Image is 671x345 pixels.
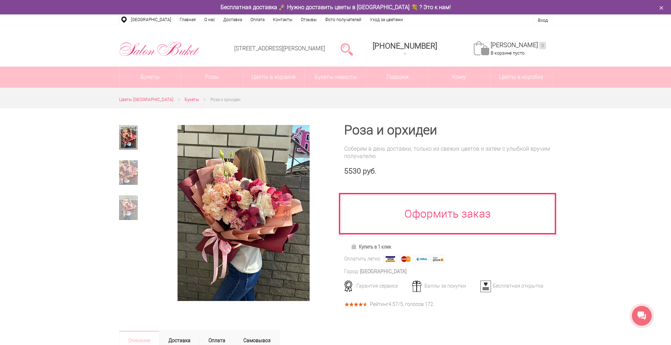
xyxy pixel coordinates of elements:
a: Цветы в корзине [243,67,305,88]
div: Баллы за покупки [410,283,479,289]
a: Уход за цветами [366,14,407,25]
span: Кому [428,67,490,88]
a: [GEOGRAPHIC_DATA] [127,14,175,25]
a: Оплата [246,14,269,25]
img: Купить в 1 клик [351,244,359,249]
a: [STREET_ADDRESS][PERSON_NAME] [234,45,325,52]
a: Контакты [269,14,297,25]
a: Главная [175,14,200,25]
span: Цветы [GEOGRAPHIC_DATA] [119,97,173,102]
div: Рейтинг /5, голосов: . [370,302,434,306]
a: Оформить заказ [339,193,557,234]
a: Вход [538,18,548,23]
a: Подарки [367,67,428,88]
img: Роза и орхидеи [178,125,310,301]
img: Webmoney [415,255,429,263]
a: Купить в 1 клик [348,242,394,252]
ins: 0 [539,42,546,49]
div: Бесплатная доставка 🚀 Нужно доставить цветы в [GEOGRAPHIC_DATA] 💐 ? Это к нам! [114,4,558,11]
span: 172 [425,301,433,307]
a: Цветы в коробке [490,67,552,88]
div: Соберем в день доставки, только из свежих цветов и затем с улыбкой вручим получателю. [344,145,552,160]
img: Яндекс Деньги [431,255,445,263]
img: Visa [384,255,397,263]
a: Цветы [GEOGRAPHIC_DATA] [119,96,173,103]
a: Увеличить [160,125,327,301]
a: Букеты [185,96,199,103]
img: Цветы Нижний Новгород [119,40,200,58]
h1: Роза и орхидеи [344,124,552,137]
div: Город: [344,268,359,275]
a: Розы [181,67,243,88]
span: Роза и орхидеи [210,97,241,102]
span: Букеты [185,97,199,102]
a: Фото получателей [321,14,366,25]
a: Букеты невесты [305,67,366,88]
span: В корзине пусто [491,50,524,56]
div: 5530 руб. [344,167,552,176]
span: 4.57 [389,301,398,307]
div: Бесплатная открытка [478,283,547,289]
a: [PHONE_NUMBER] [368,39,441,59]
a: [PERSON_NAME] [491,41,546,49]
a: О нас [200,14,219,25]
img: MasterCard [399,255,413,263]
div: Гарантия сервиса [342,283,411,289]
div: Оплатить легко: [344,255,381,263]
div: [GEOGRAPHIC_DATA] [360,268,406,275]
a: Доставка [219,14,246,25]
a: Букеты [119,67,181,88]
span: [PHONE_NUMBER] [373,42,437,50]
a: Отзывы [297,14,321,25]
